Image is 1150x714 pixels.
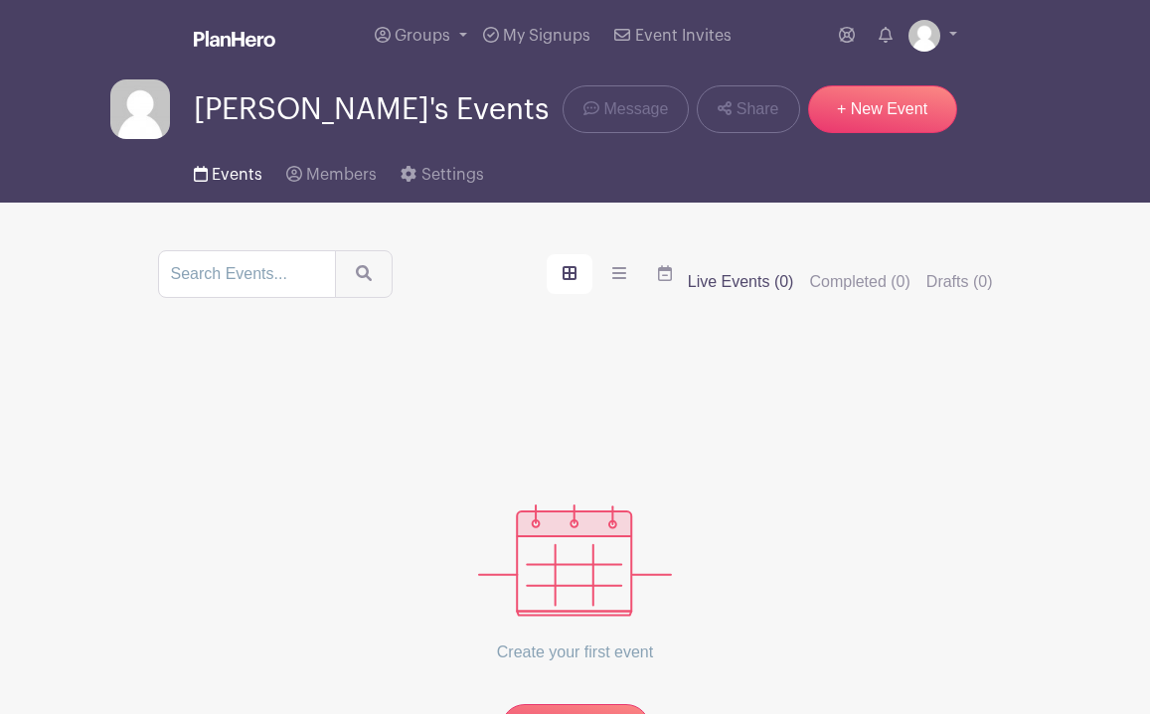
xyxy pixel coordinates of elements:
[809,270,909,294] label: Completed (0)
[395,28,450,44] span: Groups
[212,167,262,183] span: Events
[194,93,549,126] span: [PERSON_NAME]'s Events
[688,270,794,294] label: Live Events (0)
[306,167,377,183] span: Members
[503,28,590,44] span: My Signups
[547,254,688,294] div: order and view
[110,79,170,139] img: default-ce2991bfa6775e67f084385cd625a349d9dcbb7a52a09fb2fda1e96e2d18dcdb.png
[478,504,672,617] img: events_empty-56550af544ae17c43cc50f3ebafa394433d06d5f1891c01edc4b5d1d59cfda54.svg
[697,85,799,133] a: Share
[478,617,672,688] p: Create your first event
[286,139,377,203] a: Members
[194,139,262,203] a: Events
[401,139,483,203] a: Settings
[158,250,336,298] input: Search Events...
[563,85,689,133] a: Message
[737,97,779,121] span: Share
[808,85,957,133] a: + New Event
[421,167,484,183] span: Settings
[635,28,732,44] span: Event Invites
[194,31,275,47] img: logo_white-6c42ec7e38ccf1d336a20a19083b03d10ae64f83f12c07503d8b9e83406b4c7d.svg
[926,270,993,294] label: Drafts (0)
[908,20,940,52] img: default-ce2991bfa6775e67f084385cd625a349d9dcbb7a52a09fb2fda1e96e2d18dcdb.png
[603,97,668,121] span: Message
[688,270,993,294] div: filters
